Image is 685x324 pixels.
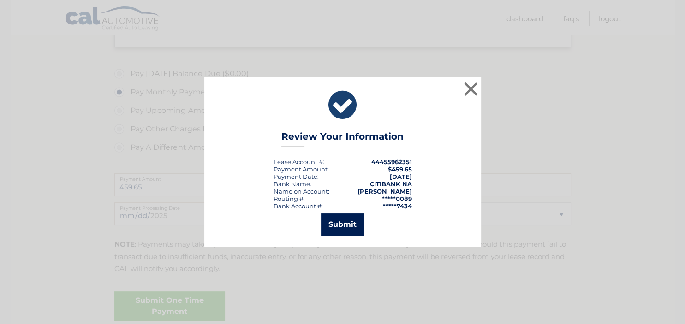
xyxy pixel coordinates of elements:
div: Bank Account #: [274,202,323,210]
h3: Review Your Information [281,131,404,147]
div: Payment Amount: [274,165,329,173]
div: : [274,173,319,180]
button: × [462,80,480,98]
strong: [PERSON_NAME] [357,188,412,195]
div: Bank Name: [274,180,311,188]
span: [DATE] [390,173,412,180]
span: $459.65 [388,165,412,173]
div: Routing #: [274,195,305,202]
div: Lease Account #: [274,158,324,165]
div: Name on Account: [274,188,329,195]
span: Payment Date [274,173,317,180]
strong: 44455962351 [371,158,412,165]
button: Submit [321,213,364,236]
strong: CITIBANK NA [370,180,412,188]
